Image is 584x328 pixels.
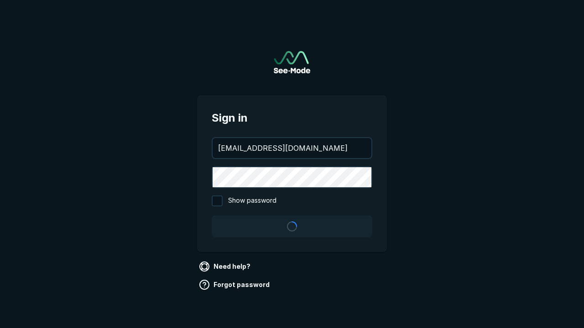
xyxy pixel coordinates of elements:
a: Go to sign in [274,51,310,73]
a: Forgot password [197,277,273,292]
span: Show password [228,195,276,206]
input: your@email.com [213,138,371,158]
span: Sign in [212,110,372,126]
a: Need help? [197,259,254,274]
img: See-Mode Logo [274,51,310,73]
